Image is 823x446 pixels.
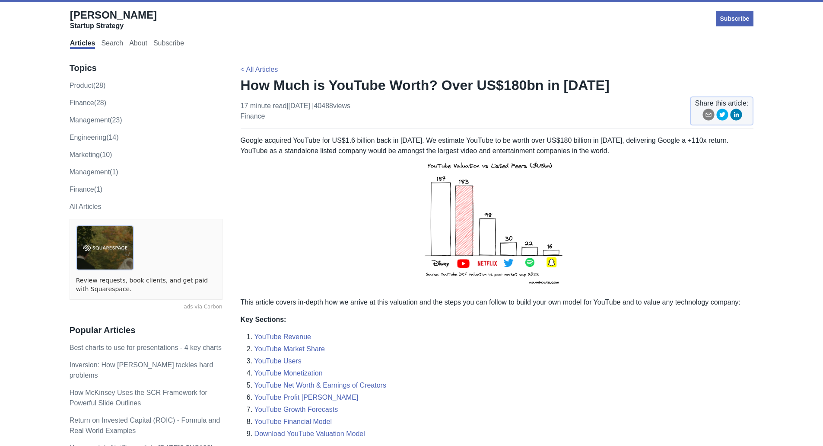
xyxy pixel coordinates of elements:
[716,109,728,124] button: twitter
[129,39,147,49] a: About
[153,39,184,49] a: Subscribe
[241,101,350,122] p: 17 minute read | [DATE]
[70,82,106,89] a: product(28)
[70,63,222,74] h3: Topics
[254,430,365,437] a: Download YouTube Valuation Model
[419,156,575,290] img: yt valuation comparison
[70,116,122,124] a: management(23)
[70,417,220,434] a: Return on Invested Capital (ROIC) - Formula and Real World Examples
[702,109,715,124] button: email
[70,22,157,30] div: Startup Strategy
[730,109,742,124] button: linkedin
[254,345,325,353] a: YouTube Market Share
[70,325,222,336] h3: Popular Articles
[70,303,222,311] a: ads via Carbon
[254,333,311,340] a: YouTube Revenue
[70,361,213,379] a: Inversion: How [PERSON_NAME] tackles hard problems
[241,316,286,323] strong: Key Sections:
[254,382,386,389] a: YouTube Net Worth & Earnings of Creators
[70,151,112,158] a: marketing(10)
[312,102,350,109] span: | 40488 views
[70,134,119,141] a: engineering(14)
[241,77,754,94] h1: How Much is YouTube Worth? Over US$180bn in [DATE]
[241,112,265,120] a: finance
[76,225,134,270] img: ads via Carbon
[254,418,332,425] a: YouTube Financial Model
[254,357,302,365] a: YouTube Users
[70,39,95,49] a: Articles
[254,369,323,377] a: YouTube Monetization
[76,276,216,293] a: Review requests, book clients, and get paid with Squarespace.
[716,10,754,27] a: Subscribe
[695,98,749,109] span: Share this article:
[70,344,222,351] a: Best charts to use for presentations - 4 key charts
[101,39,123,49] a: Search
[254,406,338,413] a: YouTube Growth Forecasts
[241,297,754,308] p: This article covers in-depth how we arrive at this valuation and the steps you can follow to buil...
[70,186,102,193] a: Finance(1)
[70,203,102,210] a: All Articles
[70,9,157,21] span: [PERSON_NAME]
[70,9,157,30] a: [PERSON_NAME]Startup Strategy
[70,389,207,407] a: How McKinsey Uses the SCR Framework for Powerful Slide Outlines
[241,135,754,290] p: Google acquired YouTube for US$1.6 billion back in [DATE]. We estimate YouTube to be worth over U...
[241,66,278,73] a: < All Articles
[70,99,106,106] a: finance(28)
[254,394,359,401] a: YouTube Profit [PERSON_NAME]
[70,168,118,176] a: Management(1)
